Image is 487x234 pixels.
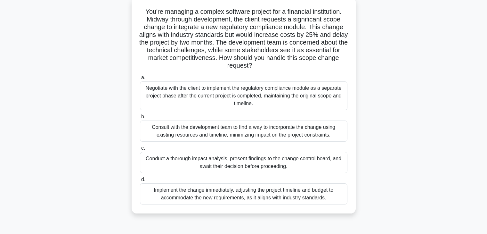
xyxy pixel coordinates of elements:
[141,75,145,80] span: a.
[141,114,145,119] span: b.
[139,8,348,70] h5: You're managing a complex software project for a financial institution. Midway through developmen...
[140,183,347,205] div: Implement the change immediately, adjusting the project timeline and budget to accommodate the ne...
[140,152,347,173] div: Conduct a thorough impact analysis, present findings to the change control board, and await their...
[141,145,145,151] span: c.
[141,177,145,182] span: d.
[140,81,347,110] div: Negotiate with the client to implement the regulatory compliance module as a separate project pha...
[140,121,347,142] div: Consult with the development team to find a way to incorporate the change using existing resource...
